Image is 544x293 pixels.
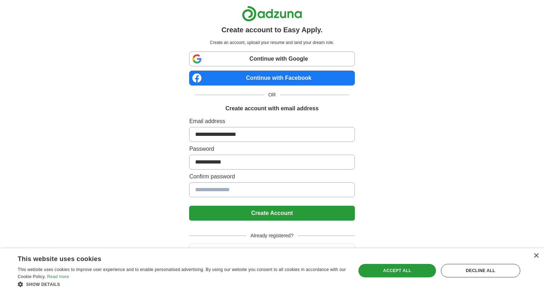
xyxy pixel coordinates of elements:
h1: Create account to Easy Apply. [221,24,323,35]
label: Confirm password [189,172,355,181]
a: Continue with Facebook [189,71,355,85]
div: Decline all [441,264,520,277]
div: Accept all [358,264,436,277]
img: Adzuna logo [242,6,302,22]
a: Read more, opens a new window [47,274,69,279]
button: Create Account [189,206,355,221]
span: Show details [26,282,60,287]
p: Create an account, upload your resume and land your dream role. [191,39,353,46]
span: This website uses cookies to improve user experience and to enable personalised advertising. By u... [18,267,346,279]
button: Login [189,244,355,259]
h1: Create account with email address [225,104,318,113]
label: Password [189,145,355,153]
div: Show details [18,281,346,288]
a: Continue with Google [189,51,355,66]
label: Email address [189,117,355,126]
span: OR [264,91,280,99]
div: Close [533,253,539,259]
div: This website uses cookies [18,253,328,263]
span: Already registered? [246,232,297,239]
a: Login [189,248,355,254]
